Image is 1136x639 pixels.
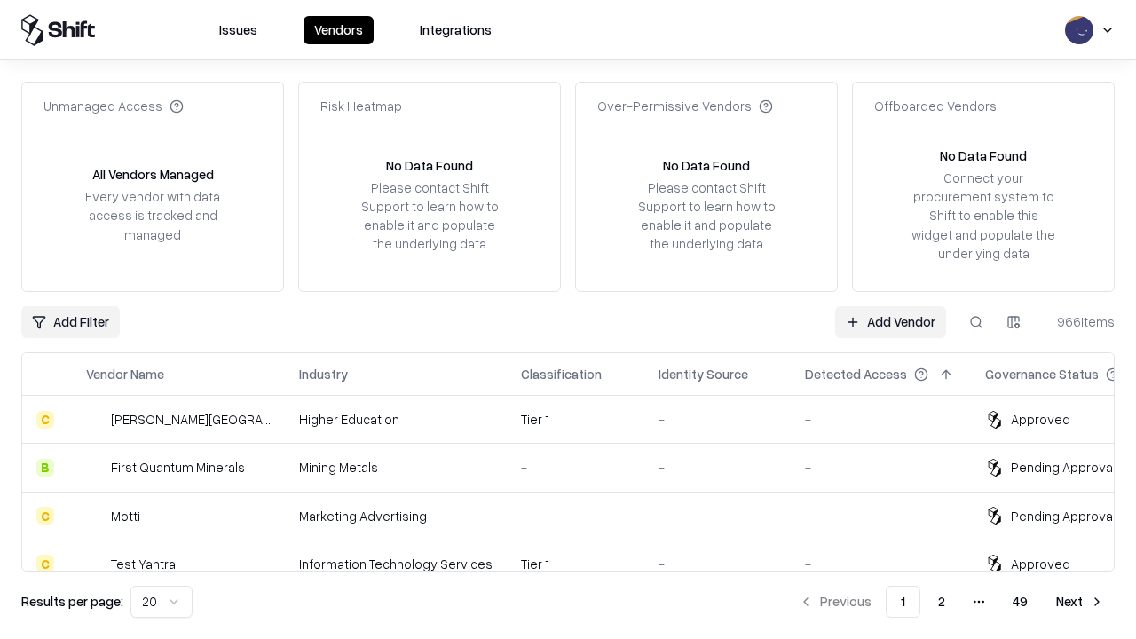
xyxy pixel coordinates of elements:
[299,507,493,525] div: Marketing Advertising
[1011,507,1116,525] div: Pending Approval
[86,459,104,477] img: First Quantum Minerals
[1011,410,1070,429] div: Approved
[788,586,1115,618] nav: pagination
[659,365,748,383] div: Identity Source
[86,365,164,383] div: Vendor Name
[886,586,920,618] button: 1
[21,306,120,338] button: Add Filter
[521,507,630,525] div: -
[521,555,630,573] div: Tier 1
[805,410,957,429] div: -
[86,411,104,429] img: Reichman University
[92,165,214,184] div: All Vendors Managed
[79,187,226,243] div: Every vendor with data access is tracked and managed
[36,459,54,477] div: B
[521,458,630,477] div: -
[299,555,493,573] div: Information Technology Services
[86,555,104,572] img: Test Yantra
[43,97,184,115] div: Unmanaged Access
[36,507,54,525] div: C
[659,458,777,477] div: -
[597,97,773,115] div: Over-Permissive Vendors
[320,97,402,115] div: Risk Heatmap
[521,365,602,383] div: Classification
[633,178,780,254] div: Please contact Shift Support to learn how to enable it and populate the underlying data
[299,365,348,383] div: Industry
[209,16,268,44] button: Issues
[805,507,957,525] div: -
[409,16,502,44] button: Integrations
[521,410,630,429] div: Tier 1
[805,365,907,383] div: Detected Access
[659,410,777,429] div: -
[111,410,271,429] div: [PERSON_NAME][GEOGRAPHIC_DATA]
[36,411,54,429] div: C
[659,555,777,573] div: -
[874,97,997,115] div: Offboarded Vendors
[940,146,1027,165] div: No Data Found
[1011,458,1116,477] div: Pending Approval
[111,507,140,525] div: Motti
[805,458,957,477] div: -
[1011,555,1070,573] div: Approved
[998,586,1042,618] button: 49
[111,555,176,573] div: Test Yantra
[924,586,959,618] button: 2
[36,555,54,572] div: C
[1044,312,1115,331] div: 966 items
[1045,586,1115,618] button: Next
[299,458,493,477] div: Mining Metals
[910,169,1057,263] div: Connect your procurement system to Shift to enable this widget and populate the underlying data
[21,592,123,611] p: Results per page:
[663,156,750,175] div: No Data Found
[356,178,503,254] div: Please contact Shift Support to learn how to enable it and populate the underlying data
[299,410,493,429] div: Higher Education
[805,555,957,573] div: -
[835,306,946,338] a: Add Vendor
[111,458,245,477] div: First Quantum Minerals
[86,507,104,525] img: Motti
[386,156,473,175] div: No Data Found
[659,507,777,525] div: -
[304,16,374,44] button: Vendors
[985,365,1099,383] div: Governance Status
